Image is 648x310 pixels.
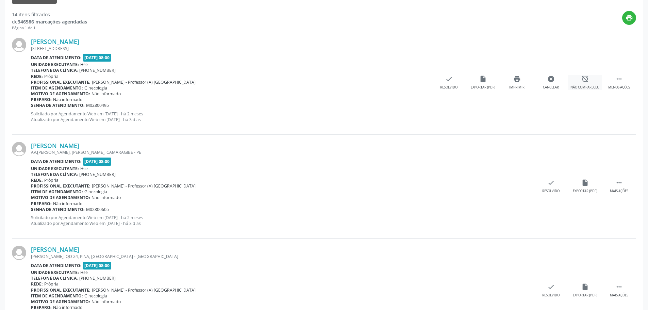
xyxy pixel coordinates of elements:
i: print [513,75,521,83]
b: Unidade executante: [31,166,79,172]
span: Própria [44,281,59,287]
i: check [547,283,555,291]
span: Não informado [92,195,121,200]
div: Resolvido [542,189,560,194]
span: [PHONE_NUMBER] [79,172,116,177]
a: [PERSON_NAME] [31,38,79,45]
span: M02800495 [86,102,109,108]
div: Não compareceu [570,85,599,90]
div: Página 1 de 1 [12,25,87,31]
div: Imprimir [509,85,525,90]
span: [PERSON_NAME] - Professor (A) [GEOGRAPHIC_DATA] [92,183,196,189]
span: Hse [80,166,88,172]
b: Senha de atendimento: [31,207,85,212]
img: img [12,246,26,260]
i: insert_drive_file [581,179,589,186]
div: Mais ações [610,189,628,194]
b: Preparo: [31,201,52,207]
b: Profissional executante: [31,287,90,293]
div: Cancelar [543,85,559,90]
b: Rede: [31,281,43,287]
div: AV.[PERSON_NAME], [PERSON_NAME], CAMARAGIBE - PE [31,149,534,155]
b: Telefone da clínica: [31,67,78,73]
p: Solicitado por Agendamento Web em [DATE] - há 2 meses Atualizado por Agendamento Web em [DATE] - ... [31,215,534,226]
span: [PHONE_NUMBER] [79,275,116,281]
span: [DATE] 08:00 [83,262,112,270]
img: img [12,142,26,156]
div: 14 itens filtrados [12,11,87,18]
i: insert_drive_file [581,283,589,291]
div: de [12,18,87,25]
span: Ginecologia [84,85,107,91]
i: print [626,14,633,21]
b: Data de atendimento: [31,263,82,268]
div: Mais ações [610,293,628,298]
b: Senha de atendimento: [31,102,85,108]
b: Profissional executante: [31,183,90,189]
span: [PERSON_NAME] - Professor (A) [GEOGRAPHIC_DATA] [92,79,196,85]
b: Unidade executante: [31,270,79,275]
i: check [547,179,555,186]
b: Motivo de agendamento: [31,299,90,305]
strong: 346586 marcações agendadas [18,18,87,25]
i: cancel [547,75,555,83]
span: Hse [80,62,88,67]
b: Telefone da clínica: [31,172,78,177]
span: Não informado [53,97,82,102]
i:  [615,75,623,83]
b: Data de atendimento: [31,159,82,164]
span: Não informado [92,299,121,305]
img: img [12,38,26,52]
i:  [615,179,623,186]
span: Ginecologia [84,293,107,299]
span: [DATE] 08:00 [83,158,112,165]
i: alarm_off [581,75,589,83]
span: Hse [80,270,88,275]
span: Ginecologia [84,189,107,195]
span: M02800605 [86,207,109,212]
span: [PERSON_NAME] - Professor (A) [GEOGRAPHIC_DATA] [92,287,196,293]
b: Motivo de agendamento: [31,195,90,200]
i: insert_drive_file [479,75,487,83]
div: Exportar (PDF) [573,293,597,298]
b: Profissional executante: [31,79,90,85]
b: Unidade executante: [31,62,79,67]
div: Exportar (PDF) [573,189,597,194]
i: check [445,75,453,83]
b: Rede: [31,177,43,183]
i:  [615,283,623,291]
span: Não informado [92,91,121,97]
div: Menos ações [608,85,630,90]
b: Telefone da clínica: [31,275,78,281]
b: Item de agendamento: [31,293,83,299]
b: Preparo: [31,97,52,102]
span: Não informado [53,201,82,207]
b: Rede: [31,74,43,79]
b: Data de atendimento: [31,55,82,61]
span: [DATE] 08:00 [83,54,112,62]
b: Item de agendamento: [31,85,83,91]
b: Item de agendamento: [31,189,83,195]
button: print [622,11,636,25]
p: Solicitado por Agendamento Web em [DATE] - há 2 meses Atualizado por Agendamento Web em [DATE] - ... [31,111,432,123]
span: [PHONE_NUMBER] [79,67,116,73]
span: Própria [44,177,59,183]
a: [PERSON_NAME] [31,142,79,149]
div: [PERSON_NAME], QD 24, PINA, [GEOGRAPHIC_DATA] - [GEOGRAPHIC_DATA] [31,254,534,259]
div: Resolvido [440,85,458,90]
div: Exportar (PDF) [471,85,495,90]
b: Motivo de agendamento: [31,91,90,97]
div: [STREET_ADDRESS] [31,46,432,51]
span: Própria [44,74,59,79]
div: Resolvido [542,293,560,298]
a: [PERSON_NAME] [31,246,79,253]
